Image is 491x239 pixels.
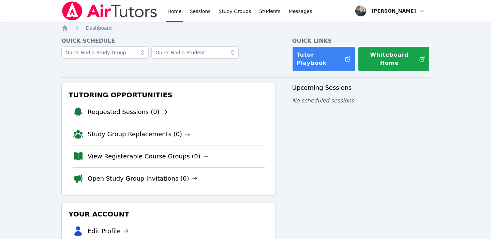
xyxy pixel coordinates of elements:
a: View Registerable Course Groups (0) [88,152,209,161]
nav: Breadcrumb [61,25,430,31]
input: Quick Find a Student [151,46,239,59]
button: Whiteboard Home [358,46,430,72]
a: Edit Profile [88,226,129,236]
h4: Quick Links [292,37,430,45]
a: Requested Sessions (0) [88,107,168,117]
span: Messages [289,8,312,15]
a: Open Study Group Invitations (0) [88,174,197,183]
a: Study Group Replacements (0) [88,129,190,139]
a: Dashboard [86,25,112,31]
a: Tutor Playbook [292,46,355,72]
h3: Your Account [67,208,270,220]
input: Quick Find a Study Group [61,46,149,59]
span: No scheduled sessions [292,97,354,104]
h3: Upcoming Sessions [292,83,430,93]
img: Air Tutors [61,1,158,20]
h3: Tutoring Opportunities [67,89,270,101]
h4: Quick Schedule [61,37,276,45]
